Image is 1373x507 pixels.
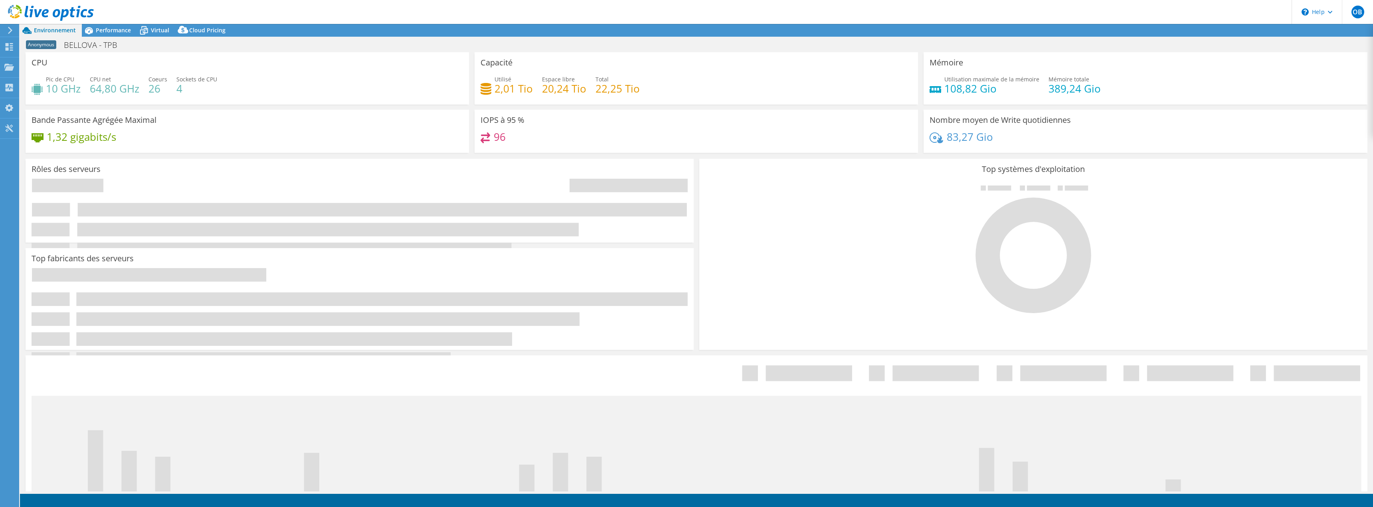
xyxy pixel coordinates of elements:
[176,84,217,93] h4: 4
[32,165,101,174] h3: Rôles des serveurs
[148,84,167,93] h4: 26
[481,58,512,67] h3: Capacité
[176,75,217,83] span: Sockets de CPU
[46,84,81,93] h4: 10 GHz
[26,40,56,49] span: Anonymous
[34,26,76,34] span: Environnement
[481,116,524,124] h3: IOPS à 95 %
[90,75,111,83] span: CPU net
[32,58,47,67] h3: CPU
[595,75,609,83] span: Total
[1049,75,1089,83] span: Mémoire totale
[930,58,963,67] h3: Mémoire
[151,26,169,34] span: Virtual
[1302,8,1309,16] svg: \n
[60,41,130,49] h1: BELLOVA - TPB
[32,116,156,124] h3: Bande Passante Agrégée Maximal
[495,75,511,83] span: Utilisé
[90,84,139,93] h4: 64,80 GHz
[944,84,1039,93] h4: 108,82 Gio
[189,26,226,34] span: Cloud Pricing
[32,254,134,263] h3: Top fabricants des serveurs
[944,75,1039,83] span: Utilisation maximale de la mémoire
[595,84,640,93] h4: 22,25 Tio
[930,116,1071,124] h3: Nombre moyen de Write quotidiennes
[47,132,116,141] h4: 1,32 gigabits/s
[542,75,575,83] span: Espace libre
[1351,6,1364,18] span: OB
[1049,84,1101,93] h4: 389,24 Gio
[148,75,167,83] span: Coeurs
[96,26,131,34] span: Performance
[495,84,533,93] h4: 2,01 Tio
[947,132,993,141] h4: 83,27 Gio
[46,75,74,83] span: Pic de CPU
[705,165,1361,174] h3: Top systèmes d'exploitation
[494,132,506,141] h4: 96
[542,84,586,93] h4: 20,24 Tio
